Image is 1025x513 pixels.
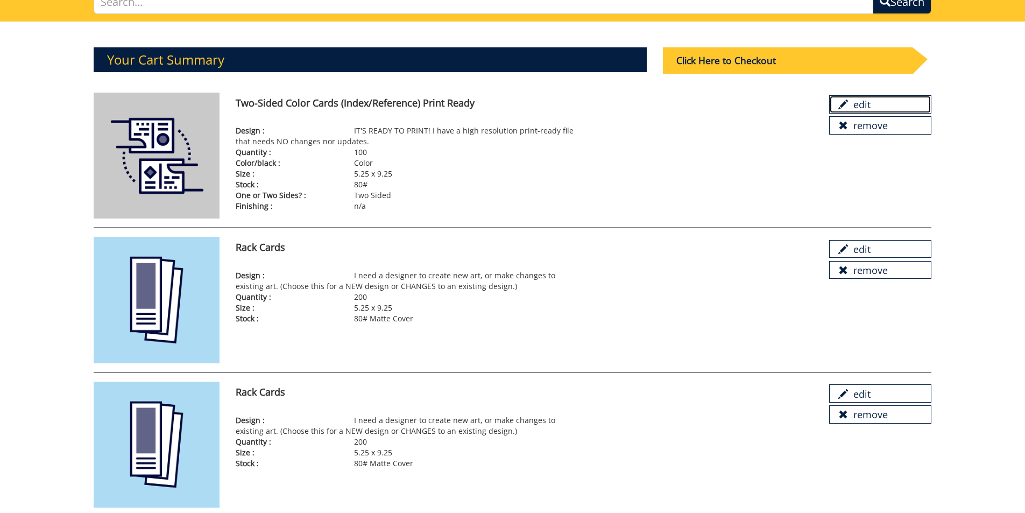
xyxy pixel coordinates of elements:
[236,201,354,212] span: Finishing :
[94,237,220,363] img: rack-cards-59492a653cf634.38175772.png
[236,190,575,201] p: Two Sided
[236,415,354,426] span: Design :
[236,147,575,158] p: 100
[829,116,931,135] a: remove
[829,384,931,403] a: edit
[236,98,812,109] h4: Two-Sided Color Cards (Index/Reference) Print Ready
[236,447,354,458] span: Size :
[236,303,575,313] p: 5.25 x 9.25
[236,292,575,303] p: 200
[94,47,647,72] h3: Your Cart Summary
[236,158,354,168] span: Color/black :
[663,47,913,74] div: Click Here to Checkout
[236,447,575,458] p: 5.25 x 9.25
[94,93,220,219] img: index%20reference%20card%20art-5b7c2289b3c8d9.13684084.png
[236,158,575,168] p: Color
[94,382,220,508] img: rack-cards-59492a653cf634.38175772.png
[236,270,575,292] p: I need a designer to create new art, or make changes to existing art. (Choose this for a NEW desi...
[236,437,354,447] span: Quantity :
[829,95,931,114] a: edit
[663,66,930,76] a: Click Here to Checkout
[236,270,354,281] span: Design :
[829,405,931,424] a: remove
[236,125,354,136] span: Design :
[236,437,575,447] p: 200
[236,168,575,179] p: 5.25 x 9.25
[236,458,354,469] span: Stock :
[236,147,354,158] span: Quantity :
[829,261,931,279] a: remove
[236,179,575,190] p: 80#
[236,190,354,201] span: One or Two Sides? :
[236,242,812,253] h4: Rack Cards
[236,458,575,469] p: 80# Matte Cover
[236,201,575,212] p: n/a
[236,387,812,398] h4: Rack Cards
[236,313,354,324] span: Stock :
[236,179,354,190] span: Stock :
[236,168,354,179] span: Size :
[236,415,575,437] p: I need a designer to create new art, or make changes to existing art. (Choose this for a NEW desi...
[829,240,931,258] a: edit
[236,125,575,147] p: IT'S READY TO PRINT! I have a high resolution print-ready file that needs NO changes nor updates.
[236,292,354,303] span: Quantity :
[236,303,354,313] span: Size :
[236,313,575,324] p: 80# Matte Cover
